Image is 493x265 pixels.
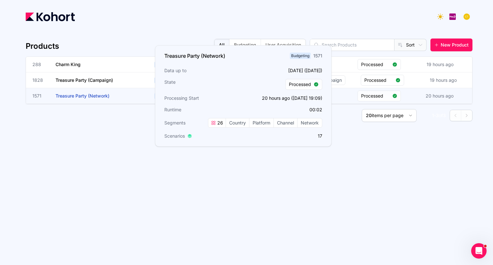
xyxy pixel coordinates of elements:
[298,118,322,127] span: Network
[471,243,487,259] iframe: Intercom live chat
[164,107,241,113] h3: Runtime
[441,42,469,48] span: New Product
[425,60,455,69] div: 19 hours ago
[245,67,322,74] p: [DATE] ([DATE])
[443,113,446,118] span: 3
[164,133,185,139] span: Scenarios
[249,118,273,127] span: Platform
[32,77,48,83] span: 1828
[229,39,261,51] button: Budgeting
[26,41,59,51] h4: Products
[274,118,297,127] span: Channel
[432,113,434,118] span: 1
[424,91,455,100] div: 20 hours ago
[226,118,249,127] span: Country
[245,95,322,101] p: 20 hours ago ([DATE] 19:09)
[309,107,322,112] app-duration-counter: 00:02
[32,61,48,68] span: 288
[56,62,81,67] span: Charm King
[32,93,48,99] span: 1571
[406,42,415,48] span: Sort
[313,53,322,59] div: 1571
[372,113,403,118] span: items per page
[154,93,175,99] span: Budgeting
[216,120,223,126] span: 26
[361,93,390,99] span: Processed
[439,113,443,118] span: of
[310,39,394,51] input: Search Products
[430,38,472,51] button: New Product
[164,95,241,101] h3: Processing Start
[56,77,113,83] span: Treasure Party (Campaign)
[26,12,75,21] img: Kohort logo
[366,113,372,118] span: 20
[428,76,458,85] div: 19 hours ago
[364,77,393,83] span: Processed
[245,133,322,139] p: 17
[436,113,439,118] span: 3
[164,120,186,126] span: Segments
[449,13,456,20] img: logo_PlayQ_20230721100321046856.png
[214,39,229,51] button: All
[154,62,175,68] span: Budgeting
[434,113,436,118] span: -
[164,52,225,60] h3: Treasure Party (Network)
[290,53,311,59] span: Budgeting
[164,67,241,74] h3: Data up to
[56,93,109,98] span: Treasure Party (Network)
[154,77,175,83] span: Budgeting
[361,61,390,68] span: Processed
[261,39,306,51] button: User Acquisition
[289,81,311,88] span: Processed
[164,79,241,90] h3: State
[362,109,417,122] button: 20items per page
